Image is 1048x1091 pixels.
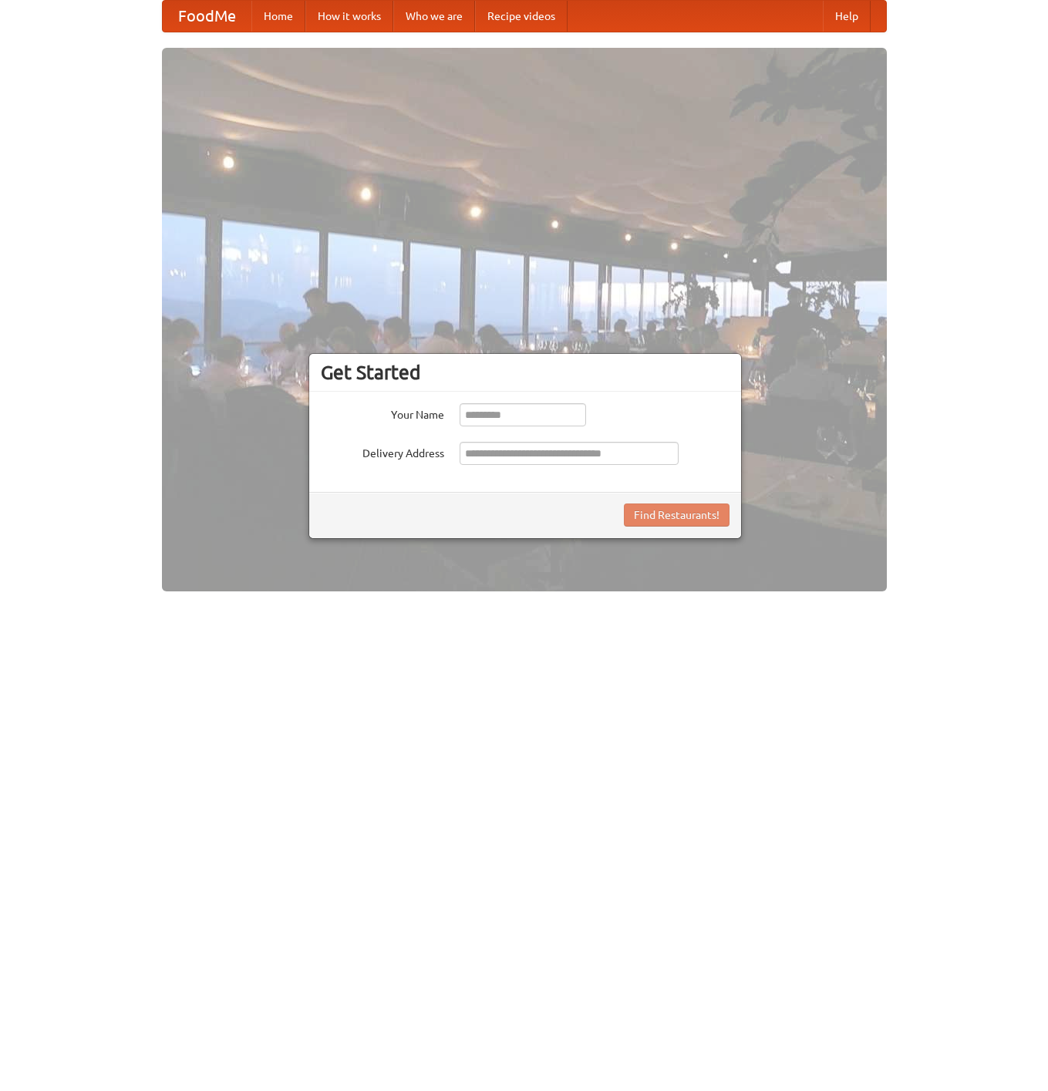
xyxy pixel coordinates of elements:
[624,503,730,527] button: Find Restaurants!
[321,403,444,423] label: Your Name
[251,1,305,32] a: Home
[393,1,475,32] a: Who we are
[321,361,730,384] h3: Get Started
[305,1,393,32] a: How it works
[475,1,568,32] a: Recipe videos
[321,442,444,461] label: Delivery Address
[823,1,871,32] a: Help
[163,1,251,32] a: FoodMe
